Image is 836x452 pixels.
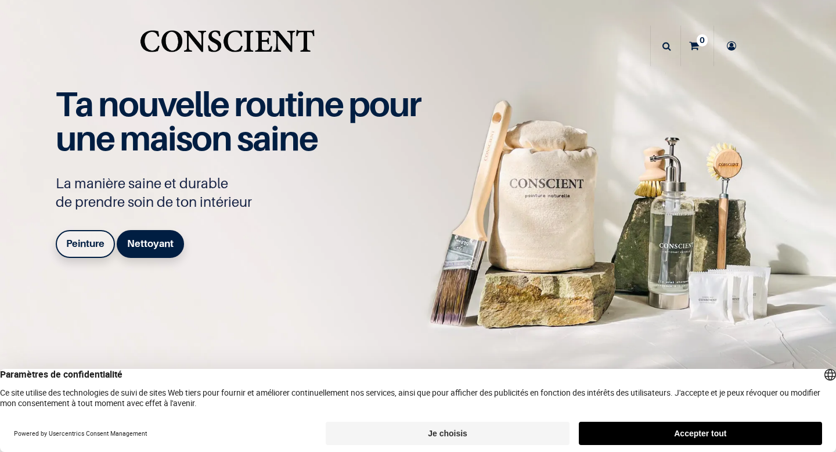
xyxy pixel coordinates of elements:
img: Conscient [138,23,317,69]
b: Peinture [66,238,105,249]
span: Ta nouvelle routine pour une maison saine [56,83,420,159]
a: 0 [681,26,714,66]
a: Nettoyant [117,230,184,258]
a: Logo of Conscient [138,23,317,69]
a: Peinture [56,230,115,258]
sup: 0 [697,34,708,46]
p: La manière saine et durable de prendre soin de ton intérieur [56,174,433,211]
b: Nettoyant [127,238,174,249]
